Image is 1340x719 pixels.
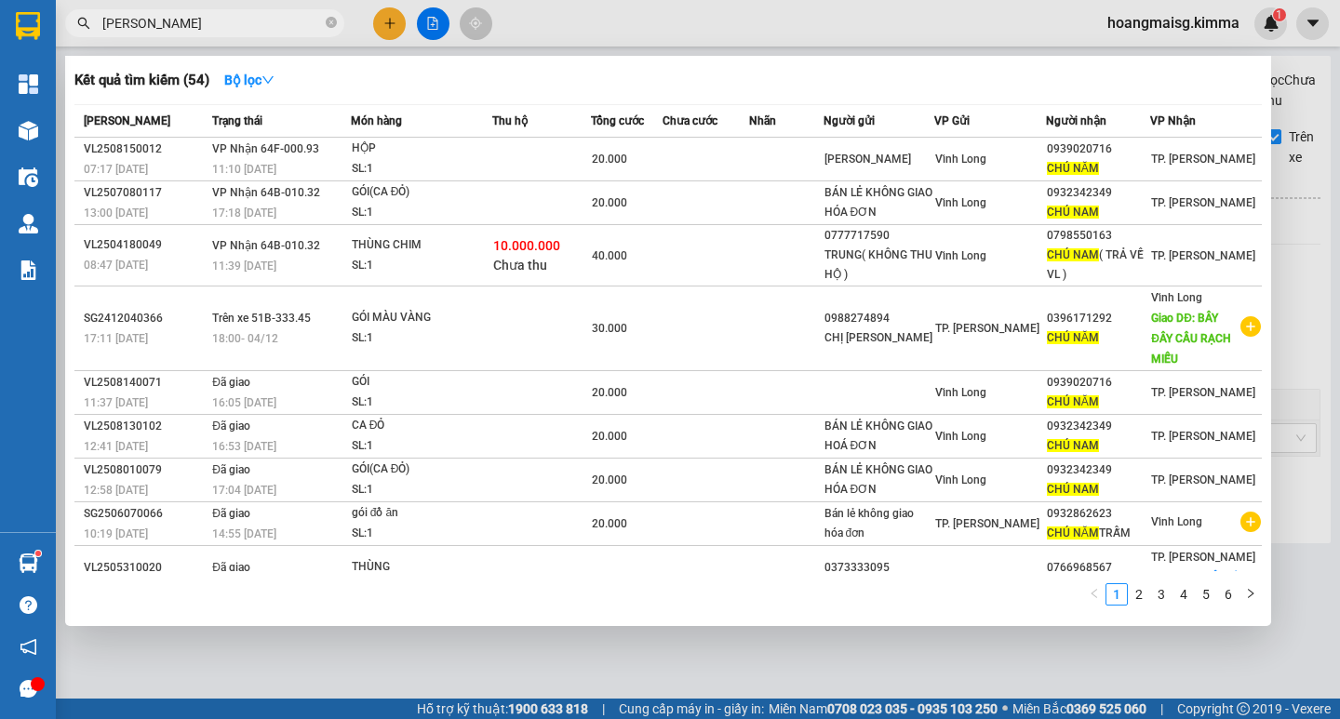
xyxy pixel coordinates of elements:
span: 16:05 [DATE] [212,396,276,409]
div: SG2506070066 [84,504,207,524]
li: 3 [1150,583,1172,606]
span: TP. [PERSON_NAME] [935,517,1039,530]
div: [PERSON_NAME] [824,150,934,169]
span: Đã giao [212,507,250,520]
span: 17:11 [DATE] [84,332,148,345]
li: 2 [1128,583,1150,606]
span: 20.000 [592,196,627,209]
li: Previous Page [1083,583,1105,606]
span: 20.000 [592,473,627,486]
span: Món hàng [351,114,402,127]
div: BÁN LẺ KHÔNG GIAO HÓA ĐƠN [824,460,934,499]
div: 0396171292 [1047,309,1150,328]
span: Đã giao [212,561,250,574]
div: VL2505310020 [84,558,207,578]
button: Bộ lọcdown [209,65,289,95]
span: 07:17 [DATE] [84,163,148,176]
div: ( TRẢ VỀ VL ) [1047,246,1150,285]
span: Người gửi [824,114,875,127]
div: VL2508130102 [84,417,207,436]
div: SL: 1 [352,328,491,349]
div: GÓI MÀU VÀNG [352,308,491,328]
span: TP. [PERSON_NAME] [1151,386,1255,399]
div: VL2508140071 [84,373,207,393]
span: 20.000 [592,153,627,166]
span: Đã giao [212,463,250,476]
span: 17:04 [DATE] [212,484,276,497]
span: 30.000 [592,322,627,335]
span: TP. [PERSON_NAME] [1151,153,1255,166]
div: GÓI [352,372,491,393]
img: warehouse-icon [19,214,38,233]
span: 12:58 [DATE] [84,484,148,497]
span: CHÚ NĂM [1047,395,1099,408]
img: logo-vxr [16,12,40,40]
span: 08:47 [DATE] [84,259,148,272]
div: GÓI(CA ĐỎ) [352,459,491,480]
span: VP Nhận 64B-010.32 [212,186,320,199]
div: SL: 1 [352,393,491,413]
span: TP. [PERSON_NAME] [1151,249,1255,262]
span: 16:53 [DATE] [212,440,276,453]
div: BÁN LẺ KHÔNG GIAO HOÁ ĐƠN [824,417,934,456]
span: 20.000 [592,430,627,443]
span: notification [20,638,37,656]
span: 10:19 [DATE] [84,527,148,540]
span: question-circle [20,596,37,614]
span: 13:00 [DATE] [84,206,148,220]
div: 0373333095 [824,558,934,578]
span: Vĩnh Long [935,473,986,486]
span: TP. [PERSON_NAME] [1151,196,1255,209]
div: SL: 1 [352,480,491,500]
div: CA ĐỎ [352,416,491,436]
li: 4 [1172,583,1195,606]
span: Vĩnh Long [935,196,986,209]
span: TP. [PERSON_NAME] [1151,551,1255,564]
div: 0777717590 [824,226,934,246]
div: SG2412040366 [84,309,207,328]
li: 6 [1217,583,1239,606]
span: Chưa thu [493,258,547,273]
span: Trên xe 51B-333.45 [212,312,311,325]
a: 2 [1129,584,1149,605]
li: 1 [1105,583,1128,606]
div: SL: 1 [352,436,491,457]
div: VL2507080117 [84,183,207,203]
span: 110.000 [592,571,634,584]
a: 5 [1196,584,1216,605]
span: Trạng thái [212,114,262,127]
span: 17:18 [DATE] [212,206,276,220]
span: Thu hộ [492,114,528,127]
sup: 1 [35,551,41,556]
div: THÙNG CHIM [352,235,491,256]
span: TP. [PERSON_NAME] [935,322,1039,335]
div: SL: 1 [352,159,491,180]
div: SL: 1 [352,203,491,223]
a: 3 [1151,584,1172,605]
img: warehouse-icon [19,121,38,140]
span: Vĩnh Long [935,571,986,584]
div: SL: 1 [352,256,491,276]
div: Bán lẻ không giao hóa đơn [824,504,934,543]
span: CHÚ NAM [1047,483,1099,496]
span: Tổng cước [591,114,644,127]
span: VP Gửi [934,114,970,127]
div: SL: 1 [352,524,491,544]
span: Giao DĐ: BÂY ĐÂY CẦU RẠCH MIỄU [1151,312,1231,366]
img: warehouse-icon [19,553,38,573]
span: down [261,73,275,87]
span: right [1245,588,1256,599]
span: Người nhận [1046,114,1106,127]
span: 12:41 [DATE] [84,440,148,453]
div: THÙNG [352,557,491,578]
span: Vĩnh Long [935,430,986,443]
span: CHÚ NAM [1047,439,1099,452]
span: VP Nhận [1150,114,1196,127]
div: gói đồ ăn [352,503,491,524]
a: 1 [1106,584,1127,605]
span: VP Nhận 64F-000.93 [212,142,319,155]
span: CHÚ NAM [1047,248,1099,261]
div: BÁN LẺ KHÔNG GIAO HÓA ĐƠN [824,183,934,222]
a: 4 [1173,584,1194,605]
span: search [77,17,90,30]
